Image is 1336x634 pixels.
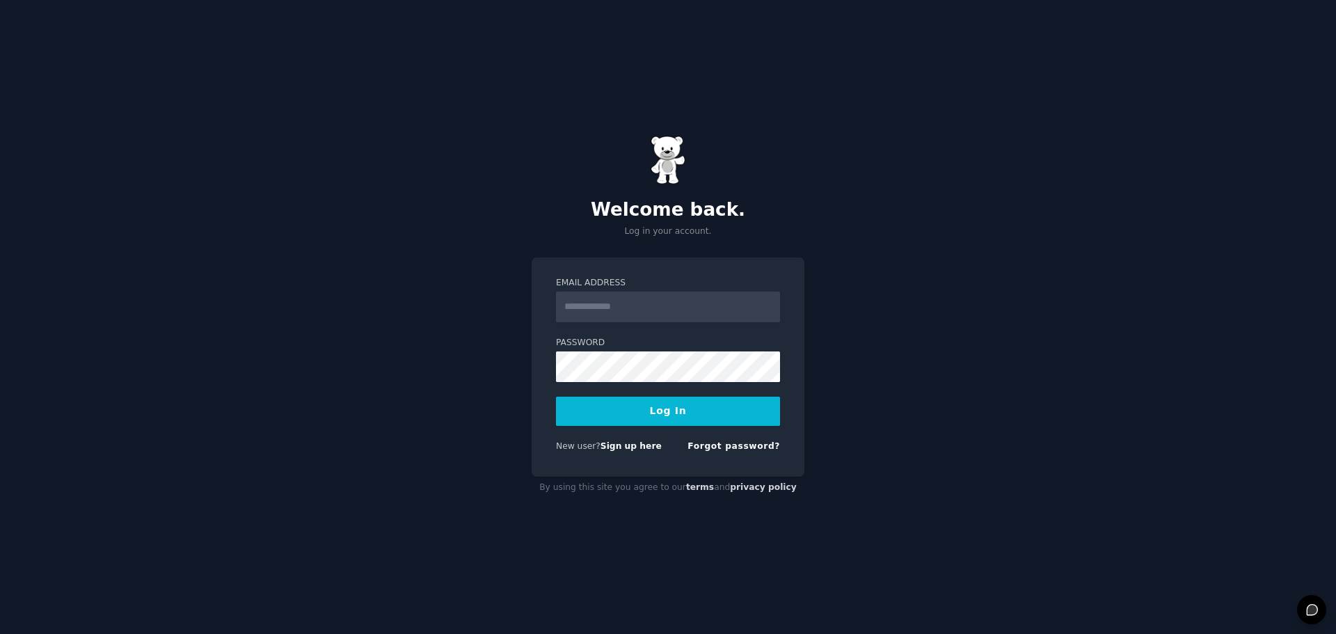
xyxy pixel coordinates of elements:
a: terms [686,482,714,492]
a: Forgot password? [687,441,780,451]
label: Password [556,337,780,349]
button: Log In [556,397,780,426]
label: Email Address [556,277,780,290]
a: privacy policy [730,482,797,492]
img: Gummy Bear [651,136,685,184]
a: Sign up here [601,441,662,451]
span: New user? [556,441,601,451]
h2: Welcome back. [532,199,804,221]
div: By using this site you agree to our and [532,477,804,499]
p: Log in your account. [532,225,804,238]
